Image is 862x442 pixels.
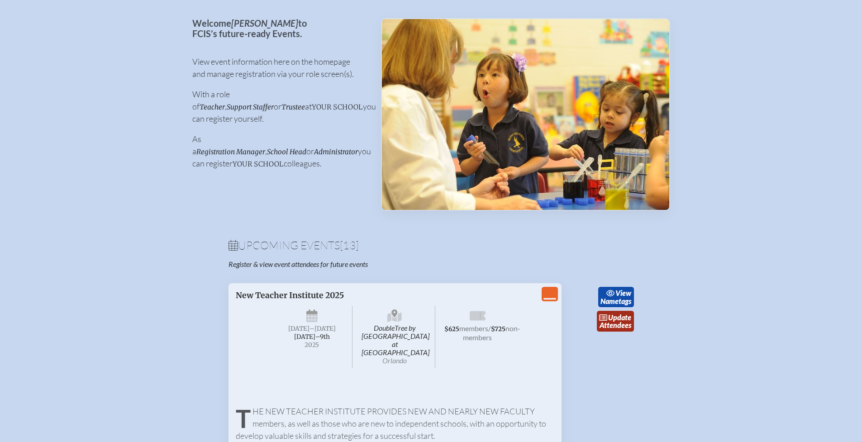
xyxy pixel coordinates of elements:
[382,356,407,365] span: Orlando
[236,405,554,442] p: The New Teacher Institute provides new and nearly new faculty members, as well as those who are n...
[340,238,359,252] span: [13]
[196,147,265,156] span: Registration Manager
[615,289,631,297] span: view
[192,133,367,170] p: As a , or you can register colleagues.
[382,19,669,210] img: Events
[491,325,505,333] span: $725
[231,18,298,29] span: [PERSON_NAME]
[229,260,467,269] p: Register & view event attendees for future events
[192,88,367,125] p: With a role of , or at you can register yourself.
[310,325,336,333] span: –[DATE]
[312,103,363,111] span: your school
[236,290,464,300] p: New Teacher Institute 2025
[200,103,225,111] span: Teacher
[608,313,631,322] span: update
[463,324,520,342] span: non-members
[314,147,358,156] span: Administrator
[192,56,367,80] p: View event information here on the homepage and manage registration via your role screen(s).
[227,103,274,111] span: Support Staffer
[598,287,634,308] a: viewNametags
[288,325,310,333] span: [DATE]
[354,306,435,368] span: DoubleTree by [GEOGRAPHIC_DATA] at [GEOGRAPHIC_DATA]
[294,333,330,341] span: [DATE]–⁠9th
[597,311,634,332] a: updateAttendees
[488,324,491,333] span: /
[281,103,305,111] span: Trustee
[229,240,634,251] h1: Upcoming Events
[192,18,367,38] p: Welcome to FCIS’s future-ready Events.
[267,147,306,156] span: School Head
[233,160,284,168] span: your school
[279,342,345,348] span: 2025
[459,324,488,333] span: members
[444,325,459,333] span: $625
